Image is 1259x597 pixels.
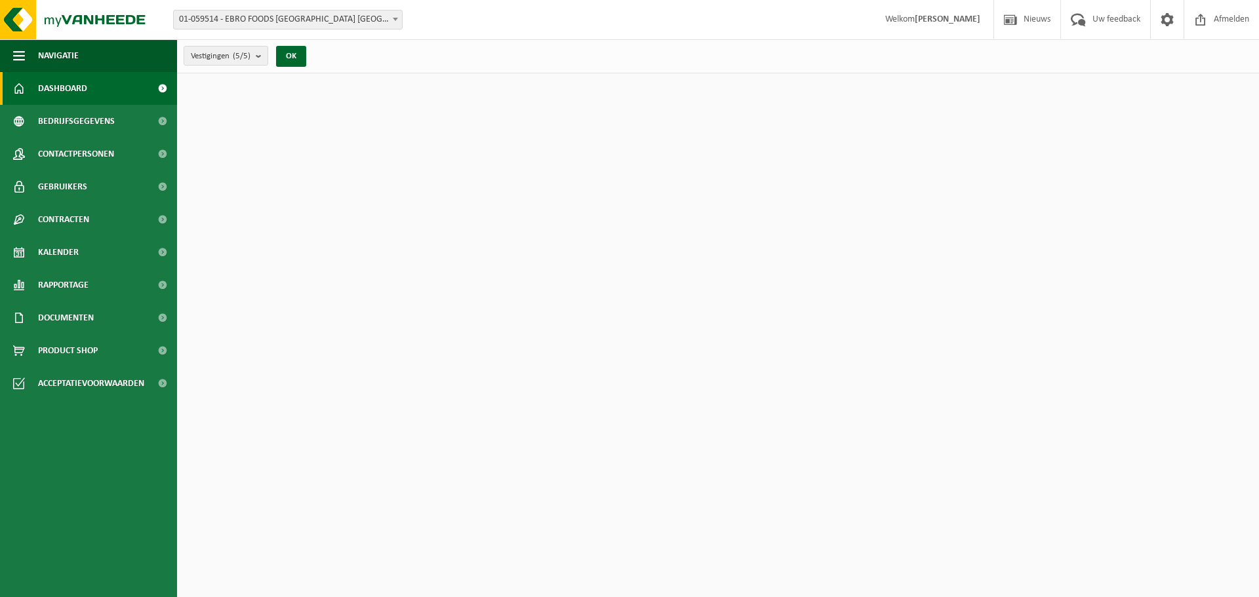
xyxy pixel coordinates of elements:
span: Navigatie [38,39,79,72]
span: Product Shop [38,334,98,367]
span: Bedrijfsgegevens [38,105,115,138]
button: Vestigingen(5/5) [184,46,268,66]
button: OK [276,46,306,67]
span: Contactpersonen [38,138,114,170]
span: Documenten [38,301,94,334]
span: 01-059514 - EBRO FOODS BELGIUM NV - MERKSEM [173,10,403,29]
span: Gebruikers [38,170,87,203]
span: Dashboard [38,72,87,105]
span: Acceptatievoorwaarden [38,367,144,400]
span: Contracten [38,203,89,236]
span: Kalender [38,236,79,269]
count: (5/5) [233,52,250,60]
span: 01-059514 - EBRO FOODS BELGIUM NV - MERKSEM [174,10,402,29]
span: Rapportage [38,269,89,301]
strong: [PERSON_NAME] [915,14,980,24]
span: Vestigingen [191,47,250,66]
